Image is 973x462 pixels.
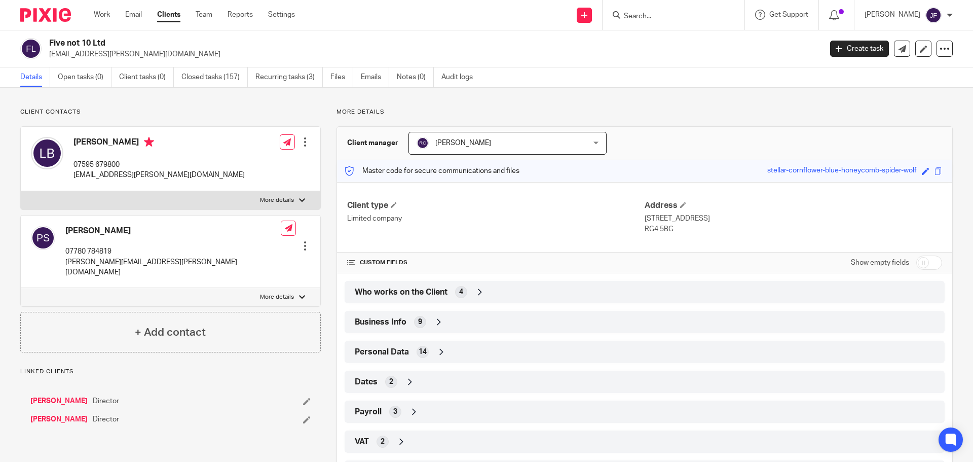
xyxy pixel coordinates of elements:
[355,287,447,298] span: Who works on the Client
[125,10,142,20] a: Email
[419,347,427,357] span: 14
[181,67,248,87] a: Closed tasks (157)
[20,108,321,116] p: Client contacts
[347,200,645,211] h4: Client type
[65,226,281,236] h4: [PERSON_NAME]
[830,41,889,57] a: Create task
[58,67,111,87] a: Open tasks (0)
[347,138,398,148] h3: Client manager
[355,317,406,328] span: Business Info
[73,170,245,180] p: [EMAIL_ADDRESS][PERSON_NAME][DOMAIN_NAME]
[441,67,480,87] a: Audit logs
[645,200,942,211] h4: Address
[260,293,294,301] p: More details
[20,38,42,59] img: svg%3E
[851,258,909,268] label: Show empty fields
[93,396,119,406] span: Director
[865,10,920,20] p: [PERSON_NAME]
[355,377,378,387] span: Dates
[30,414,88,424] a: [PERSON_NAME]
[330,67,353,87] a: Files
[645,214,942,224] p: [STREET_ADDRESS]
[418,317,422,327] span: 9
[65,257,281,278] p: [PERSON_NAME][EMAIL_ADDRESS][PERSON_NAME][DOMAIN_NAME]
[20,8,71,22] img: Pixie
[336,108,953,116] p: More details
[389,377,393,387] span: 2
[65,246,281,257] p: 07780 784819
[435,139,491,147] span: [PERSON_NAME]
[623,12,714,21] input: Search
[397,67,434,87] a: Notes (0)
[767,165,917,177] div: stellar-cornflower-blue-honeycomb-spider-wolf
[345,166,519,176] p: Master code for secure communications and files
[268,10,295,20] a: Settings
[645,224,942,234] p: RG4 5BG
[347,259,645,267] h4: CUSTOM FIELDS
[93,414,119,424] span: Director
[260,196,294,204] p: More details
[144,137,154,147] i: Primary
[31,226,55,250] img: svg%3E
[73,137,245,150] h4: [PERSON_NAME]
[49,49,815,59] p: [EMAIL_ADDRESS][PERSON_NAME][DOMAIN_NAME]
[135,325,206,340] h4: + Add contact
[49,38,662,49] h2: Five not 10 Ltd
[381,437,385,447] span: 2
[255,67,323,87] a: Recurring tasks (3)
[361,67,389,87] a: Emails
[347,214,645,224] p: Limited company
[355,437,369,447] span: VAT
[196,10,212,20] a: Team
[417,137,429,149] img: svg%3E
[393,407,397,417] span: 3
[355,407,382,417] span: Payroll
[20,67,50,87] a: Details
[157,10,180,20] a: Clients
[30,396,88,406] a: [PERSON_NAME]
[769,11,808,18] span: Get Support
[355,347,409,358] span: Personal Data
[20,368,321,376] p: Linked clients
[31,137,63,169] img: svg%3E
[925,7,942,23] img: svg%3E
[94,10,110,20] a: Work
[73,160,245,170] p: 07595 679800
[119,67,174,87] a: Client tasks (0)
[228,10,253,20] a: Reports
[459,287,463,297] span: 4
